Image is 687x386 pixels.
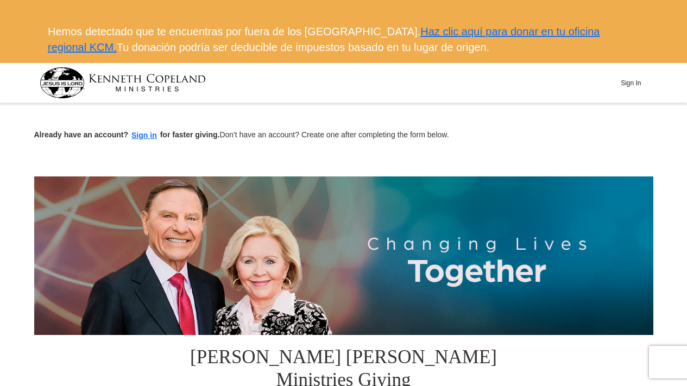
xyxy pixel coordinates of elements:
[34,129,653,142] p: Don't have an account? Create one after completing the form below.
[48,26,600,53] a: Haz clic aquí para donar en tu oficina regional KCM.
[34,130,220,139] strong: Already have an account? for faster giving.
[615,74,647,91] button: Sign In
[40,16,647,63] div: Hemos detectado que te encuentras por fuera de los [GEOGRAPHIC_DATA]. Tu donación podría ser dedu...
[128,129,160,142] button: Sign in
[40,67,206,98] img: kcm-header-logo.svg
